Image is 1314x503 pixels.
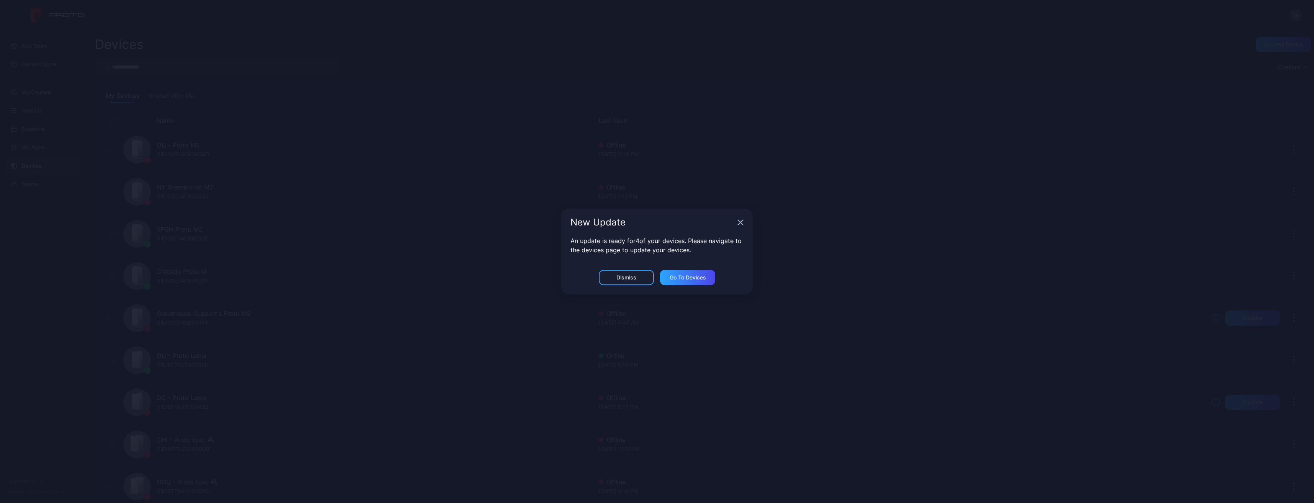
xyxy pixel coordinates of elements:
div: Dismiss [616,274,636,281]
div: New Update [570,218,734,227]
p: An update is ready for 4 of your devices. Please navigate to the devices page to update your devi... [570,236,744,255]
div: Go to devices [670,274,706,281]
button: Go to devices [660,270,715,285]
button: Dismiss [599,270,654,285]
